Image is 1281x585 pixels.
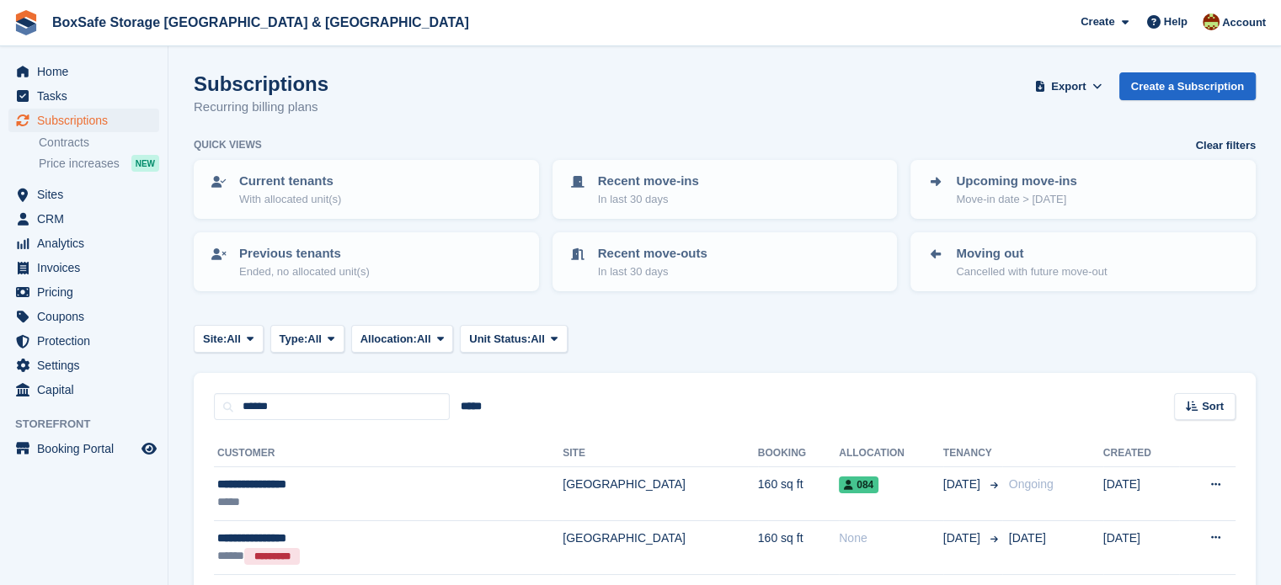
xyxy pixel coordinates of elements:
span: Analytics [37,231,138,255]
span: All [417,331,431,348]
td: 160 sq ft [758,467,839,521]
span: Unit Status: [469,331,531,348]
span: Export [1051,78,1086,95]
span: [DATE] [943,476,984,493]
p: Cancelled with future move-out [956,263,1107,280]
a: Moving out Cancelled with future move-out [912,234,1254,290]
p: Ended, no allocated unit(s) [239,263,370,280]
a: menu [8,437,159,460]
th: Booking [758,440,839,467]
span: [DATE] [1009,531,1046,545]
span: Coupons [37,305,138,328]
span: Ongoing [1009,477,1054,491]
p: In last 30 days [598,191,699,208]
h1: Subscriptions [194,72,328,95]
p: Previous tenants [239,244,370,263]
td: [DATE] [1103,520,1180,574]
span: Booking Portal [37,437,138,460]
span: Sort [1202,398,1224,415]
a: Current tenants With allocated unit(s) [195,162,537,217]
span: Tasks [37,84,138,108]
span: Settings [37,354,138,377]
span: CRM [37,207,138,231]
span: Allocation: [360,331,417,348]
span: Type: [280,331,308,348]
td: [GEOGRAPHIC_DATA] [563,467,758,521]
span: All [531,331,545,348]
a: menu [8,280,159,304]
button: Allocation: All [351,325,454,353]
span: Account [1222,14,1266,31]
span: Pricing [37,280,138,304]
a: Price increases NEW [39,154,159,173]
a: menu [8,231,159,255]
td: 160 sq ft [758,520,839,574]
a: menu [8,84,159,108]
span: Create [1081,13,1114,30]
span: Price increases [39,156,120,172]
p: Current tenants [239,172,341,191]
span: All [307,331,322,348]
p: In last 30 days [598,263,707,280]
button: Unit Status: All [460,325,567,353]
a: Preview store [139,439,159,459]
span: Site: [203,331,227,348]
a: Contracts [39,135,159,151]
th: Created [1103,440,1180,467]
a: Clear filters [1195,137,1256,154]
td: [DATE] [1103,467,1180,521]
p: Recent move-ins [598,172,699,191]
a: menu [8,183,159,206]
a: menu [8,305,159,328]
div: NEW [131,155,159,172]
span: Home [37,60,138,83]
a: Recent move-outs In last 30 days [554,234,896,290]
div: None [839,529,943,547]
p: Upcoming move-ins [956,172,1076,191]
td: [GEOGRAPHIC_DATA] [563,520,758,574]
a: Previous tenants Ended, no allocated unit(s) [195,234,537,290]
p: Recurring billing plans [194,98,328,117]
p: Move-in date > [DATE] [956,191,1076,208]
th: Tenancy [943,440,1002,467]
a: menu [8,354,159,377]
a: Create a Subscription [1119,72,1256,100]
a: menu [8,329,159,353]
h6: Quick views [194,137,262,152]
a: BoxSafe Storage [GEOGRAPHIC_DATA] & [GEOGRAPHIC_DATA] [45,8,476,36]
span: Help [1164,13,1188,30]
button: Site: All [194,325,264,353]
span: Capital [37,378,138,402]
span: Protection [37,329,138,353]
a: Upcoming move-ins Move-in date > [DATE] [912,162,1254,217]
img: Kim [1203,13,1220,30]
p: With allocated unit(s) [239,191,341,208]
span: Invoices [37,256,138,279]
a: menu [8,207,159,231]
span: All [227,331,241,348]
a: menu [8,256,159,279]
span: 084 [839,476,878,493]
span: [DATE] [943,529,984,547]
th: Site [563,440,758,467]
a: menu [8,378,159,402]
button: Type: All [270,325,344,353]
a: Recent move-ins In last 30 days [554,162,896,217]
span: Sites [37,183,138,206]
th: Allocation [839,440,943,467]
p: Moving out [956,244,1107,263]
a: menu [8,109,159,132]
span: Storefront [15,416,168,433]
span: Subscriptions [37,109,138,132]
th: Customer [214,440,563,467]
img: stora-icon-8386f47178a22dfd0bd8f6a31ec36ba5ce8667c1dd55bd0f319d3a0aa187defe.svg [13,10,39,35]
p: Recent move-outs [598,244,707,263]
button: Export [1032,72,1106,100]
a: menu [8,60,159,83]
